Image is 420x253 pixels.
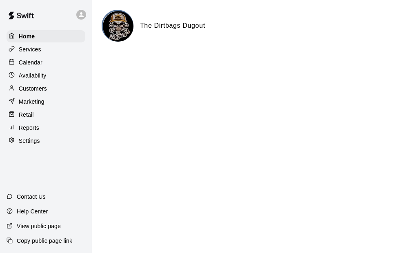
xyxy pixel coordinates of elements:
[17,207,48,215] p: Help Center
[19,32,35,40] p: Home
[7,122,85,134] a: Reports
[7,30,85,42] a: Home
[19,58,42,67] p: Calendar
[7,56,85,69] a: Calendar
[19,111,34,119] p: Retail
[7,82,85,95] a: Customers
[103,11,133,42] img: The Dirtbags Dugout logo
[19,84,47,93] p: Customers
[19,124,39,132] p: Reports
[7,95,85,108] a: Marketing
[7,109,85,121] a: Retail
[19,71,47,80] p: Availability
[19,137,40,145] p: Settings
[7,69,85,82] a: Availability
[19,45,41,53] p: Services
[140,20,205,31] h6: The Dirtbags Dugout
[17,222,61,230] p: View public page
[7,43,85,55] a: Services
[17,237,72,245] p: Copy public page link
[7,135,85,147] a: Settings
[17,193,46,201] p: Contact Us
[19,98,44,106] p: Marketing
